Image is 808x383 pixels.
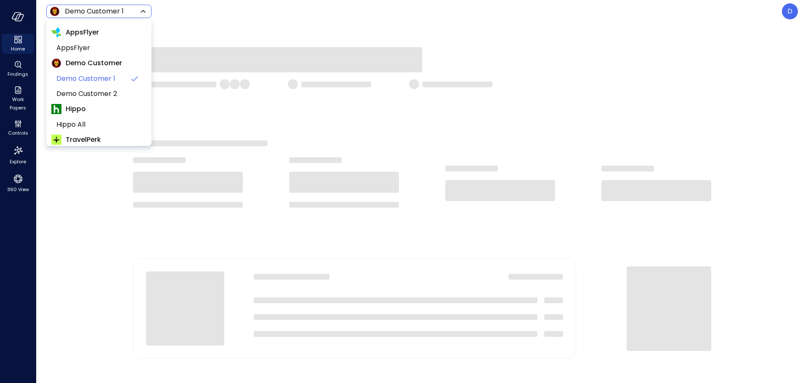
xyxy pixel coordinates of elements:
span: Demo Customer 2 [56,89,140,99]
span: Demo Customer 1 [56,74,126,84]
span: Hippo All [56,120,140,130]
span: AppsFlyer [56,43,140,53]
img: TravelPerk [51,135,61,145]
li: Demo Customer 2 [51,86,146,101]
img: AppsFlyer [51,27,61,37]
img: Hippo [51,104,61,114]
li: Demo Customer 1 [51,71,146,86]
li: Hippo All [51,117,146,132]
span: Demo Customer [66,58,122,68]
li: AppsFlyer [51,40,146,56]
span: TravelPerk [66,135,101,145]
span: Hippo [66,104,86,114]
span: AppsFlyer [66,27,99,37]
img: Demo Customer [51,58,61,68]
